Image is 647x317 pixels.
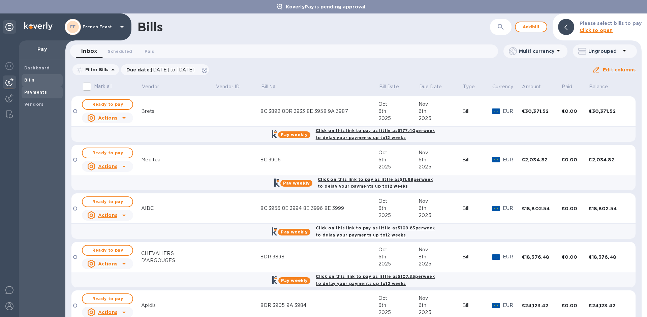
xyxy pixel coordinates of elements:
[24,77,34,83] b: Bills
[24,46,60,53] p: Pay
[521,23,541,31] span: Add bill
[142,83,159,90] p: Vendor
[503,302,522,309] p: EUR
[463,83,475,90] p: Type
[316,225,435,237] b: Click on this link to pay as little as $109.83 per week to delay your payments up to 12 weeks
[83,25,116,29] p: French Feast
[316,128,435,140] b: Click on this link to pay as little as $177.40 per week to delay your payments up to 12 weeks
[561,108,589,115] div: €0.00
[82,293,133,304] button: Ready to pay
[419,260,462,267] div: 2025
[98,115,117,121] u: Actions
[562,83,572,90] p: Paid
[283,181,310,186] b: Pay weekly
[588,108,628,115] div: €30,371.52
[378,198,419,205] div: Oct
[522,108,561,115] div: €30,371.52
[121,64,209,75] div: Due date:[DATE] to [DATE]
[580,28,613,33] b: Click to open
[378,163,419,170] div: 2025
[462,108,492,115] div: Bill
[145,48,155,55] span: Paid
[589,83,617,90] span: Balance
[141,302,215,309] div: Apidis
[88,295,127,303] span: Ready to pay
[503,108,522,115] p: EUR
[419,108,462,115] div: 6th
[588,302,628,309] div: €24,123.42
[142,83,168,90] span: Vendor
[378,205,419,212] div: 6th
[88,246,127,254] span: Ready to pay
[88,100,127,108] span: Ready to pay
[108,48,132,55] span: Scheduled
[588,205,628,212] div: €18,802.54
[503,253,522,260] p: EUR
[260,302,378,309] div: 8DR 3905 9A 3984
[141,257,215,264] div: D'ARGOUGES
[378,156,419,163] div: 6th
[378,260,419,267] div: 2025
[24,102,44,107] b: Vendors
[419,101,462,108] div: Nov
[419,309,462,316] div: 2025
[88,149,127,157] span: Ready to pay
[151,67,194,72] span: [DATE] to [DATE]
[378,246,419,253] div: Oct
[462,156,492,163] div: Bill
[562,83,581,90] span: Paid
[561,205,589,212] div: €0.00
[419,253,462,260] div: 8th
[81,46,97,56] span: Inbox
[588,254,628,260] div: €18,376.48
[522,205,561,212] div: €18,802.54
[379,83,399,90] p: Bill Date
[260,205,378,212] div: 8C 3956 8E 3994 8E 3996 8E 3999
[378,253,419,260] div: 6th
[419,198,462,205] div: Nov
[260,253,378,260] div: 8DR 3898
[261,83,284,90] span: Bill №
[522,83,550,90] span: Amount
[580,21,642,26] b: Please select bills to pay
[378,212,419,219] div: 2025
[70,24,76,29] b: FF
[463,83,484,90] span: Type
[88,198,127,206] span: Ready to pay
[82,99,133,110] button: Ready to pay
[282,3,370,10] p: KoverlyPay is pending approval.
[419,205,462,212] div: 6th
[419,149,462,156] div: Nov
[82,148,133,158] button: Ready to pay
[24,65,50,70] b: Dashboard
[98,164,117,169] u: Actions
[419,115,462,122] div: 2025
[141,156,215,163] div: Meditea
[379,83,408,90] span: Bill Date
[503,156,522,163] p: EUR
[419,302,462,309] div: 6th
[141,205,215,212] div: AIBC
[318,177,433,189] b: Click on this link to pay as little as $11.89 per week to delay your payments up to 12 weeks
[98,261,117,266] u: Actions
[492,83,513,90] p: Currency
[462,253,492,260] div: Bill
[419,212,462,219] div: 2025
[462,205,492,212] div: Bill
[378,295,419,302] div: Oct
[126,66,198,73] p: Due date :
[82,196,133,207] button: Ready to pay
[24,22,53,30] img: Logo
[561,254,589,260] div: €0.00
[419,163,462,170] div: 2025
[603,67,636,72] u: Edit columns
[378,309,419,316] div: 2025
[260,108,378,115] div: 8C 3892 8DR 3933 8E 3958 9A 3987
[522,156,561,163] div: €2,034.82
[316,274,435,286] b: Click on this link to pay as little as $107.35 per week to delay your payments up to 12 weeks
[98,310,117,315] u: Actions
[561,156,589,163] div: €0.00
[216,83,248,90] span: Vendor ID
[522,254,561,260] div: €18,376.48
